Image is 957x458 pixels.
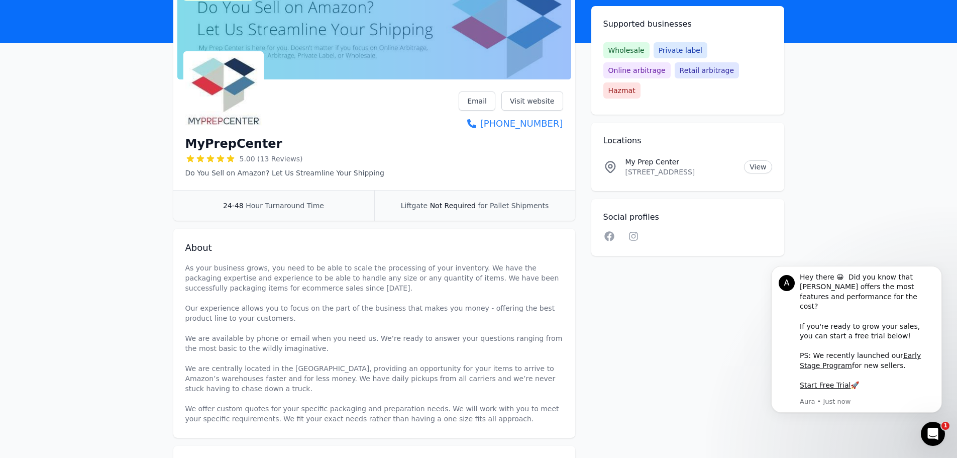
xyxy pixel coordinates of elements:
span: Online arbitrage [603,62,671,78]
p: As your business grows, you need to be able to scale the processing of your inventory. We have th... [185,263,563,424]
h2: Social profiles [603,211,772,223]
span: Hazmat [603,82,641,99]
p: Do You Sell on Amazon? Let Us Streamline Your Shipping [185,168,384,178]
span: Private label [654,42,707,58]
a: [PHONE_NUMBER] [459,117,563,131]
a: Email [459,91,495,111]
iframe: Intercom live chat [921,422,945,446]
span: Hour Turnaround Time [246,202,324,210]
img: MyPrepCenter [185,53,262,130]
span: Wholesale [603,42,650,58]
span: Retail arbitrage [675,62,739,78]
h2: Supported businesses [603,18,772,30]
span: 24-48 [223,202,244,210]
span: 5.00 (13 Reviews) [240,154,303,164]
span: for Pallet Shipments [478,202,549,210]
a: Visit website [501,91,563,111]
iframe: Intercom notifications message [756,260,957,431]
p: [STREET_ADDRESS] [625,167,736,177]
h1: MyPrepCenter [185,136,282,152]
h2: About [185,241,563,255]
span: 1 [941,422,949,430]
p: My Prep Center [625,157,736,167]
span: Liftgate [401,202,428,210]
h2: Locations [603,135,772,147]
span: Not Required [430,202,476,210]
a: View [744,160,772,173]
